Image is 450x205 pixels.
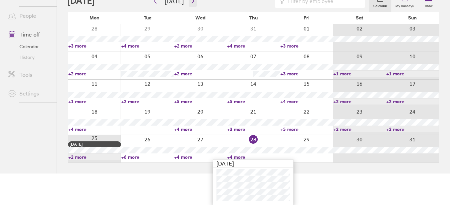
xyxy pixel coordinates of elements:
a: +2 more [333,98,386,105]
a: +5 more [174,98,227,105]
span: Mon [89,15,100,20]
label: My holidays [391,2,418,8]
span: Sat [356,15,363,20]
a: +2 more [174,71,227,77]
span: Tue [144,15,151,20]
a: +6 more [121,154,174,160]
a: Time off [3,28,57,41]
a: +1 more [386,71,439,77]
a: +5 more [227,98,279,105]
span: Thu [249,15,258,20]
a: +1 more [333,71,386,77]
a: +4 more [174,126,227,132]
a: People [3,9,57,22]
a: +2 more [386,98,439,105]
span: Fri [304,15,310,20]
label: Book [421,2,437,8]
a: Calendar [3,41,57,52]
a: +2 more [68,71,121,77]
a: +4 more [280,98,333,105]
a: +2 more [333,126,386,132]
span: Wed [195,15,205,20]
a: +1 more [68,98,121,105]
span: Sun [408,15,417,20]
a: +3 more [68,43,121,49]
a: +2 more [121,98,174,105]
label: Calendar [369,2,391,8]
a: +4 more [227,43,279,49]
a: +2 more [386,126,439,132]
a: Settings [3,87,57,100]
a: +3 more [227,126,279,132]
a: +4 more [68,126,121,132]
a: +2 more [68,154,121,160]
a: +4 more [121,43,174,49]
a: +4 more [227,154,279,160]
a: +5 more [280,126,333,132]
a: +3 more [280,43,333,49]
a: +3 more [280,71,333,77]
div: [DATE] [213,160,293,167]
a: History [3,52,57,63]
div: [DATE] [70,142,119,147]
a: +2 more [174,43,227,49]
a: Tools [3,68,57,81]
a: +4 more [174,154,227,160]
